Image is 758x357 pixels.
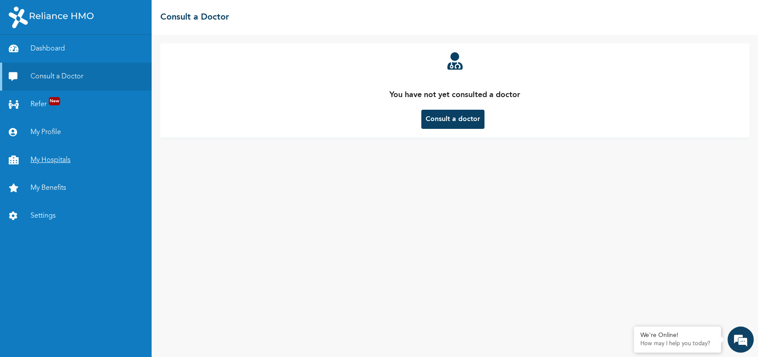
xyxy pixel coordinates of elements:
div: FAQs [85,295,166,322]
div: Minimize live chat window [143,4,164,25]
div: Chat with us now [45,49,146,60]
img: d_794563401_company_1708531726252_794563401 [16,44,35,65]
button: Consult a doctor [421,110,484,129]
h2: Consult a Doctor [160,11,229,24]
div: We're Online! [640,332,714,339]
span: We're online! [51,123,120,211]
p: You have not yet consulted a doctor [389,89,520,101]
img: RelianceHMO's Logo [9,7,94,28]
p: How may I help you today? [640,340,714,347]
textarea: Type your message and hit 'Enter' [4,265,166,295]
span: Conversation [4,310,85,317]
span: New [49,97,60,105]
